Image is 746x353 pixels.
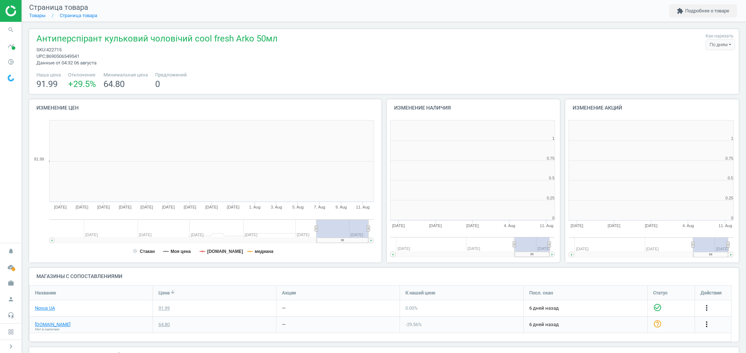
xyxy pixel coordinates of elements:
a: Novus UA [35,305,55,312]
text: 0.25 [726,196,733,200]
img: ajHJNr6hYgQAAAAASUVORK5CYII= [5,5,57,16]
tspan: [DATE] [141,205,153,209]
tspan: Моя цена [170,249,191,254]
i: arrow_downward [170,289,176,295]
span: Страница товара [29,3,88,12]
button: more_vert [702,304,711,313]
tspan: [DATE] [538,247,550,251]
tspan: [DATE] [162,205,175,209]
span: 8690506549541 [46,53,79,59]
i: search [4,23,18,37]
div: — [282,305,286,312]
span: Предложений [155,72,187,78]
span: 91.99 [36,79,58,89]
span: Данные от 04:32 06 августа [36,60,97,66]
span: Наша цена [36,72,61,78]
tspan: [DATE] [645,223,657,228]
span: Название [35,289,56,296]
text: 91.99 [34,157,44,161]
label: Как нарезать [706,33,734,39]
tspan: [DATE] [227,205,240,209]
img: wGWNvw8QSZomAAAAABJRU5ErkJggg== [8,75,14,82]
span: Отклонение [68,72,96,78]
tspan: [DOMAIN_NAME] [207,249,243,254]
text: 0.5 [728,176,733,180]
i: person [4,292,18,306]
text: 0.75 [726,156,733,160]
i: pie_chart_outlined [4,55,18,69]
span: Антиперспірант кульковий чоловічий cool fresh Arko 50мл [36,33,278,47]
tspan: [DATE] [205,205,218,209]
span: sku : [36,47,46,52]
i: cloud_done [4,260,18,274]
tspan: [DATE] [466,223,479,228]
i: help_outline [653,319,662,328]
a: [DOMAIN_NAME] [35,321,70,328]
i: more_vert [702,304,711,312]
span: 0.00 % [405,305,418,311]
div: — [282,321,286,328]
tspan: [DATE] [392,223,405,228]
i: headset_mic [4,308,18,322]
h4: Изменение наличия [387,99,560,116]
div: По дням [706,39,735,50]
tspan: Стакан [140,249,155,254]
tspan: [DATE] [97,205,110,209]
text: 0 [552,216,554,220]
tspan: [DATE] [54,205,67,209]
span: 422715 [46,47,62,52]
span: Цена [158,289,170,296]
span: К нашей цене [405,289,435,296]
i: more_vert [702,320,711,329]
text: 0.5 [549,176,554,180]
span: +29.5 % [68,79,96,89]
span: Действия [700,289,722,296]
text: 0.25 [547,196,554,200]
span: Акции [282,289,296,296]
i: notifications [4,244,18,258]
i: timeline [4,39,18,53]
tspan: [DATE] [76,205,89,209]
text: 0.75 [547,156,554,160]
tspan: [DATE] [716,247,729,251]
tspan: [DATE] [608,223,621,228]
tspan: [DATE] [571,223,584,228]
h4: Магазины с сопоставлениями [29,268,739,285]
i: extension [677,8,683,14]
button: chevron_right [2,342,20,351]
i: work [4,276,18,290]
tspan: [DATE] [429,223,442,228]
tspan: медиана [255,249,274,254]
span: -29.56 % [405,322,422,327]
span: 6 дней назад [529,305,642,312]
tspan: 5. Aug [292,205,304,209]
text: 1 [731,136,733,140]
span: Минимальная цена [103,72,148,78]
button: more_vert [702,320,711,329]
i: check_circle_outline [653,303,662,312]
i: chevron_right [7,342,15,351]
tspan: [DATE] [119,205,131,209]
text: 1 [552,136,554,140]
h4: Изменение цен [29,99,381,116]
span: upc : [36,53,46,59]
div: 64.80 [158,321,170,328]
h4: Изменение акций [565,99,739,116]
tspan: 4. Aug [683,223,694,228]
tspan: [DATE] [184,205,196,209]
text: 0 [731,216,733,220]
tspan: 9. Aug [335,205,347,209]
tspan: 1. Aug [249,205,260,209]
a: Товары [29,13,46,18]
div: 91.99 [158,305,170,312]
tspan: 7. Aug [314,205,325,209]
a: Страница товара [60,13,97,18]
tspan: 11. Aug [719,223,732,228]
span: Статус [653,289,668,296]
button: extensionПодробнее о товаре [669,4,737,17]
tspan: 4. Aug [504,223,515,228]
span: 6 дней назад [529,321,642,328]
span: Нет в наличии [35,327,59,332]
span: 64.80 [103,79,125,89]
span: Посл. скан [529,289,553,296]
